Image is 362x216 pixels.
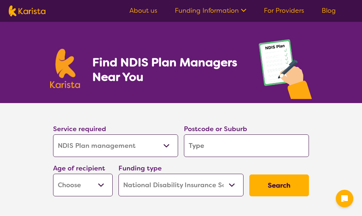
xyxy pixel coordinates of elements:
a: Blog [322,6,336,15]
h1: Find NDIS Plan Managers Near You [92,55,244,84]
label: Age of recipient [53,164,105,173]
label: Funding type [118,164,162,173]
img: Karista logo [9,5,45,16]
a: About us [129,6,157,15]
a: For Providers [264,6,304,15]
img: plan-management [259,39,312,103]
input: Type [184,134,309,157]
img: Karista logo [50,49,80,88]
label: Postcode or Suburb [184,125,247,133]
button: Search [249,174,309,196]
label: Service required [53,125,106,133]
a: Funding Information [175,6,246,15]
